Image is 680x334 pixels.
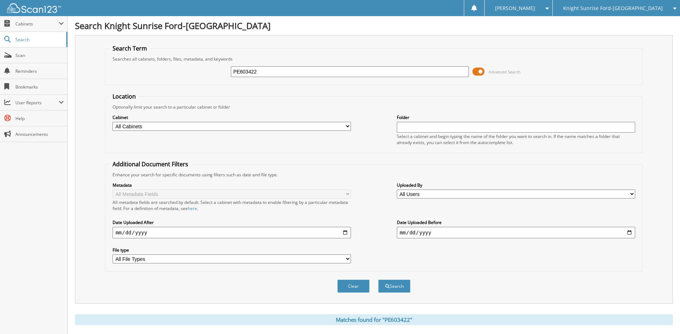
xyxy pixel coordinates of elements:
span: Scan [15,52,64,58]
label: Date Uploaded Before [397,219,635,225]
div: Select a cabinet and begin typing the name of the folder you want to search in. If the name match... [397,133,635,145]
h1: Search Knight Sunrise Ford-[GEOGRAPHIC_DATA] [75,20,673,32]
span: Help [15,115,64,121]
button: Search [378,280,410,293]
input: end [397,227,635,238]
input: start [113,227,351,238]
span: Advanced Search [489,69,520,75]
span: Reminders [15,68,64,74]
span: Announcements [15,131,64,137]
div: Enhance your search for specific documents using filters such as date and file type. [109,172,638,178]
span: Search [15,37,63,43]
label: Uploaded By [397,182,635,188]
legend: Location [109,92,139,100]
button: Clear [337,280,370,293]
span: User Reports [15,100,59,106]
label: Folder [397,114,635,120]
iframe: Chat Widget [644,300,680,334]
legend: Additional Document Filters [109,160,192,168]
div: Optionally limit your search to a particular cabinet or folder [109,104,638,110]
span: [PERSON_NAME] [495,6,535,10]
a: here [188,205,197,211]
div: Matches found for "PE603422" [75,314,673,325]
img: scan123-logo-white.svg [7,3,61,13]
label: Cabinet [113,114,351,120]
span: Bookmarks [15,84,64,90]
label: File type [113,247,351,253]
span: Knight Sunrise Ford-[GEOGRAPHIC_DATA] [563,6,663,10]
label: Metadata [113,182,351,188]
span: Cabinets [15,21,59,27]
div: Searches all cabinets, folders, files, metadata, and keywords [109,56,638,62]
label: Date Uploaded After [113,219,351,225]
legend: Search Term [109,44,151,52]
div: All metadata fields are searched by default. Select a cabinet with metadata to enable filtering b... [113,199,351,211]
